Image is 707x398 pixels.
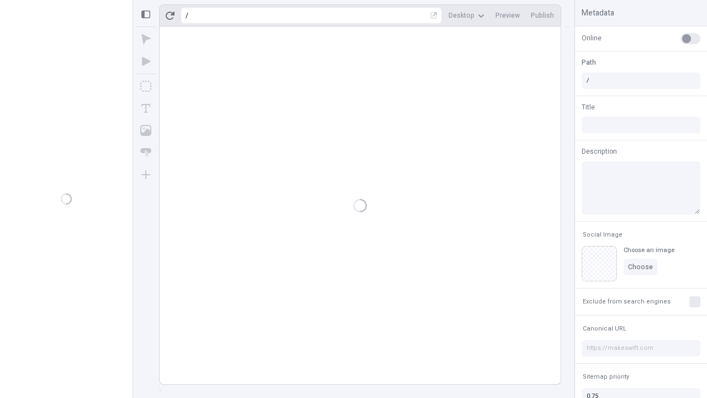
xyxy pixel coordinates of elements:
div: Choose an image [624,246,674,254]
button: Button [136,143,156,163]
button: Sitemap priority [581,370,631,384]
span: Online [582,33,602,43]
span: Social Image [583,231,622,239]
span: Desktop [449,11,474,20]
button: Choose [624,259,657,275]
button: Social Image [581,228,625,242]
span: Title [582,102,595,112]
button: Text [136,98,156,118]
button: Exclude from search engines [581,295,673,308]
button: Box [136,76,156,96]
button: Image [136,121,156,140]
button: Desktop [444,7,489,24]
button: Publish [526,7,558,24]
span: Publish [531,11,554,20]
span: Exclude from search engines [583,297,671,306]
span: Sitemap priority [583,373,629,381]
span: Path [582,57,596,67]
button: Preview [491,7,524,24]
span: Preview [495,11,520,20]
div: / [186,11,188,20]
button: Canonical URL [581,322,629,336]
span: Description [582,146,617,156]
span: Choose [628,263,653,271]
span: Canonical URL [583,324,626,333]
input: https://makeswift.com [582,340,700,357]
